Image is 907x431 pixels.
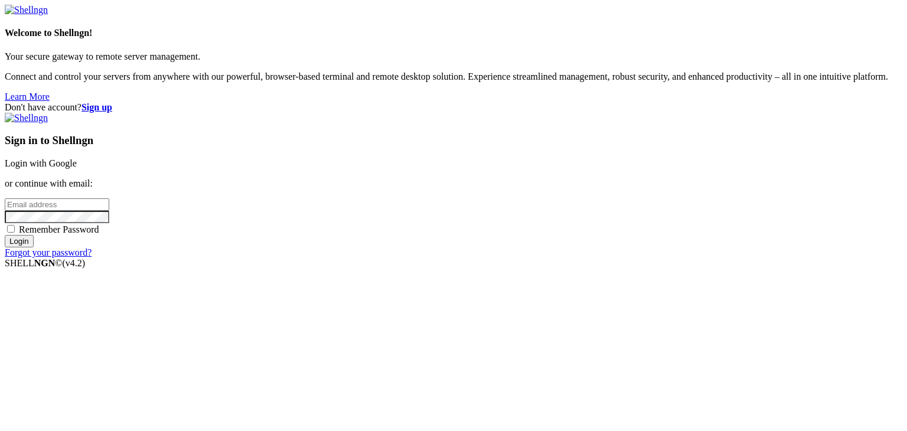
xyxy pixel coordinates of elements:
a: Login with Google [5,158,77,168]
a: Sign up [81,102,112,112]
b: NGN [34,258,56,268]
span: 4.2.0 [63,258,86,268]
a: Forgot your password? [5,247,92,257]
div: Don't have account? [5,102,902,113]
span: Remember Password [19,224,99,234]
input: Remember Password [7,225,15,233]
p: Connect and control your servers from anywhere with our powerful, browser-based terminal and remo... [5,71,902,82]
h4: Welcome to Shellngn! [5,28,902,38]
img: Shellngn [5,113,48,123]
p: or continue with email: [5,178,902,189]
input: Login [5,235,34,247]
span: SHELL © [5,258,85,268]
h3: Sign in to Shellngn [5,134,902,147]
img: Shellngn [5,5,48,15]
input: Email address [5,198,109,211]
a: Learn More [5,92,50,102]
p: Your secure gateway to remote server management. [5,51,902,62]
